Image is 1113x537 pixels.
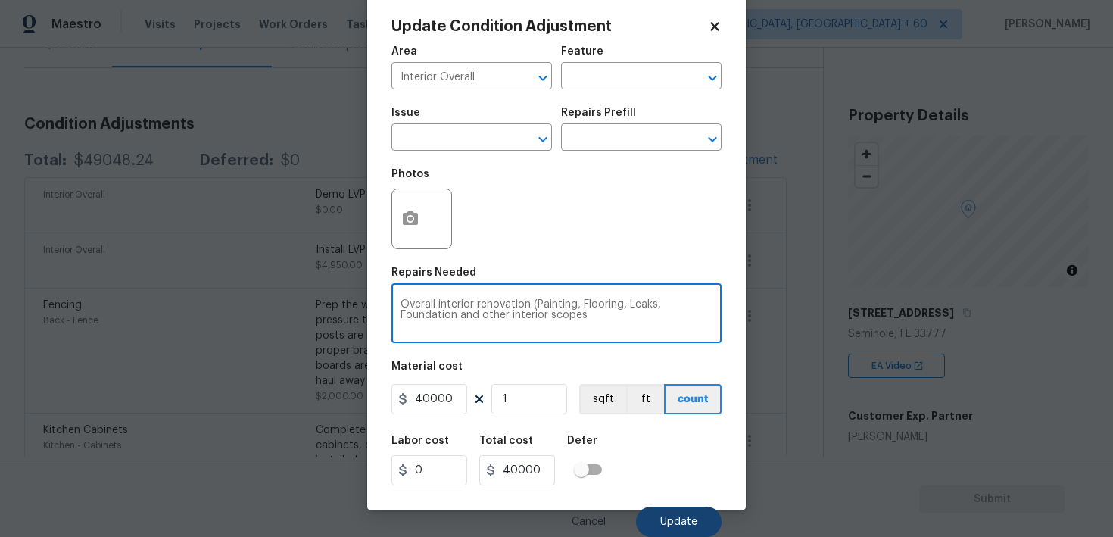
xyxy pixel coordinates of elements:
button: Open [532,67,553,89]
button: count [664,384,722,414]
h5: Repairs Prefill [561,108,636,118]
span: Update [660,517,697,528]
button: Update [636,507,722,537]
h5: Labor cost [391,436,449,446]
h5: Photos [391,169,429,180]
h5: Defer [567,436,597,446]
h5: Total cost [479,436,533,446]
span: Cancel [572,517,606,528]
h5: Feature [561,46,603,57]
h5: Material cost [391,361,463,372]
h5: Repairs Needed [391,267,476,278]
button: sqft [579,384,626,414]
button: Open [702,67,723,89]
button: Cancel [547,507,630,537]
textarea: Overall interior renovation (Painting, Flooring, Leaks, Foundation and other interior scopes [401,299,712,331]
button: ft [626,384,664,414]
h5: Issue [391,108,420,118]
h2: Update Condition Adjustment [391,19,708,34]
h5: Area [391,46,417,57]
button: Open [702,129,723,150]
button: Open [532,129,553,150]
